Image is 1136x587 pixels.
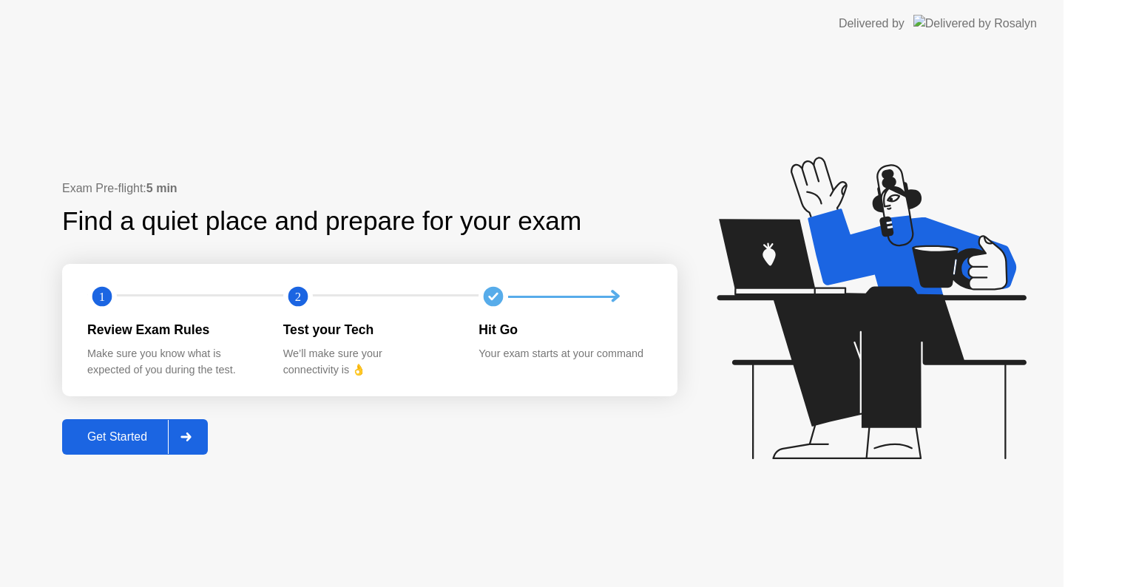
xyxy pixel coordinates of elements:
[67,430,168,444] div: Get Started
[479,320,651,339] div: Hit Go
[913,15,1037,32] img: Delivered by Rosalyn
[839,15,905,33] div: Delivered by
[99,290,105,304] text: 1
[146,182,177,194] b: 5 min
[62,202,584,241] div: Find a quiet place and prepare for your exam
[295,290,301,304] text: 2
[62,180,677,197] div: Exam Pre-flight:
[62,419,208,455] button: Get Started
[479,346,651,362] div: Your exam starts at your command
[283,320,456,339] div: Test your Tech
[87,320,260,339] div: Review Exam Rules
[283,346,456,378] div: We’ll make sure your connectivity is 👌
[87,346,260,378] div: Make sure you know what is expected of you during the test.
